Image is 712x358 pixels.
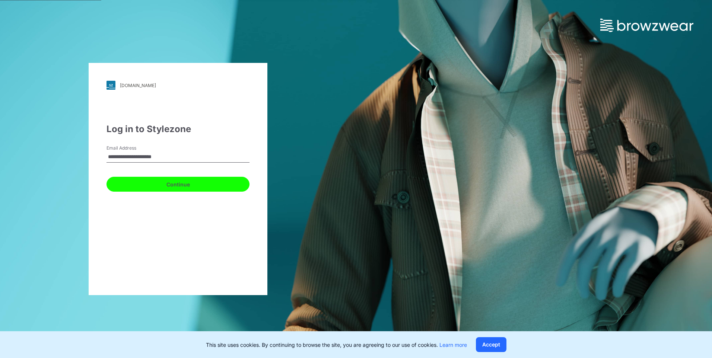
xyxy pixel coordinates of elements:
[476,337,506,352] button: Accept
[107,122,249,136] div: Log in to Stylezone
[107,81,115,90] img: svg+xml;base64,PHN2ZyB3aWR0aD0iMjgiIGhlaWdodD0iMjgiIHZpZXdCb3g9IjAgMCAyOCAyOCIgZmlsbD0ibm9uZSIgeG...
[107,81,249,90] a: [DOMAIN_NAME]
[107,145,159,151] label: Email Address
[120,83,156,88] div: [DOMAIN_NAME]
[600,19,693,32] img: browzwear-logo.73288ffb.svg
[107,177,249,192] button: Continue
[439,342,467,348] a: Learn more
[206,341,467,349] p: This site uses cookies. By continuing to browse the site, you are agreeing to our use of cookies.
